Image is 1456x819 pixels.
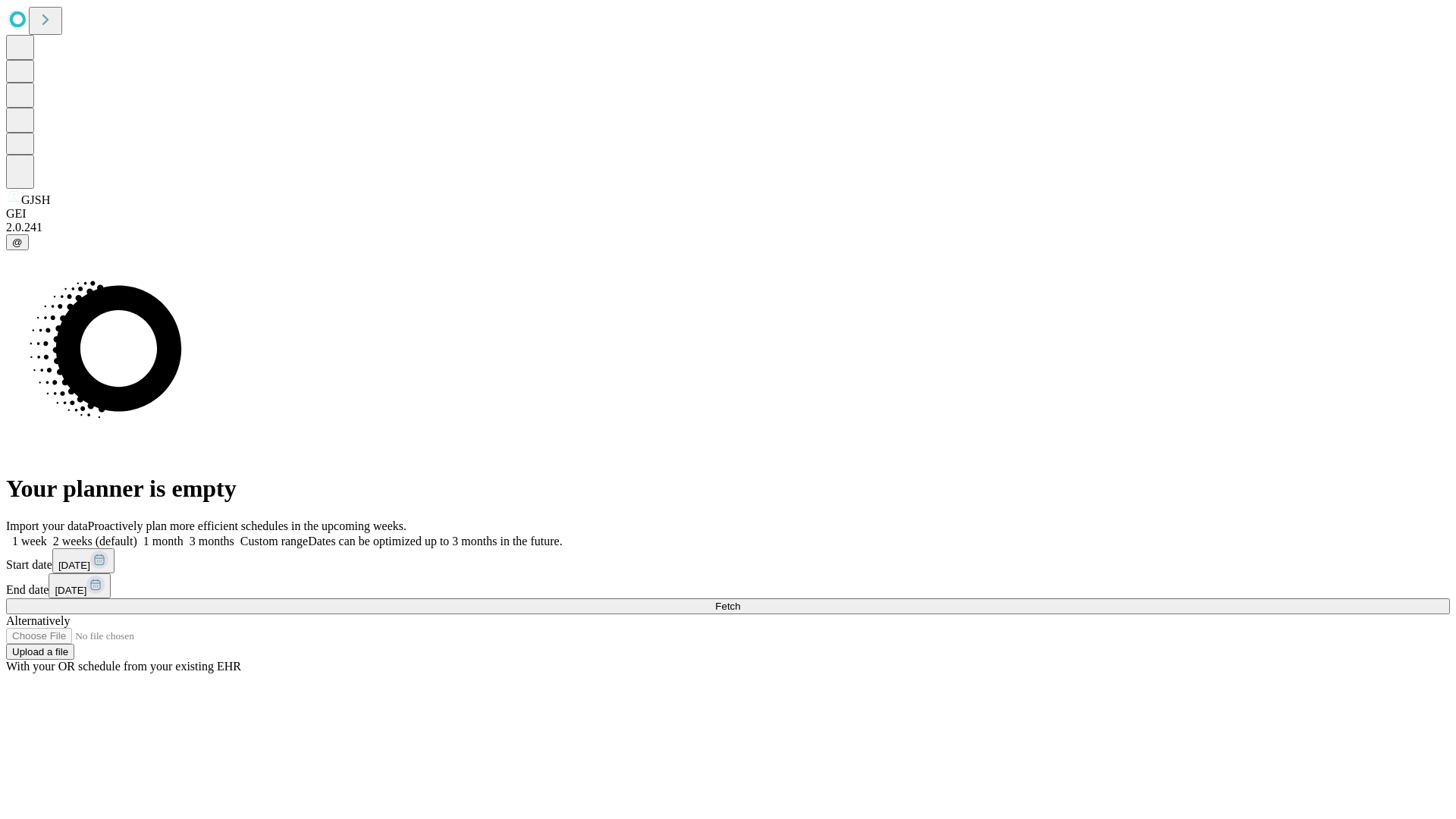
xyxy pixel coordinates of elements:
div: 2.0.241 [6,221,1450,234]
span: GJSH [21,193,50,206]
h1: Your planner is empty [6,475,1450,503]
span: @ [12,237,23,248]
span: 1 week [12,535,47,548]
span: Dates can be optimized up to 3 months in the future. [308,535,562,548]
span: Custom range [240,535,308,548]
span: Alternatively [6,614,70,627]
span: Import your data [6,519,88,532]
span: Proactively plan more efficient schedules in the upcoming weeks. [88,519,406,532]
div: End date [6,573,1450,598]
button: [DATE] [52,548,115,573]
button: [DATE] [49,573,111,598]
span: [DATE] [55,585,86,596]
button: Upload a file [6,644,74,660]
span: 1 month [143,535,184,548]
div: GEI [6,207,1450,221]
span: [DATE] [58,560,90,571]
span: 3 months [190,535,234,548]
span: 2 weeks (default) [53,535,137,548]
button: @ [6,234,29,250]
span: Fetch [715,601,740,612]
button: Fetch [6,598,1450,614]
span: With your OR schedule from your existing EHR [6,660,241,673]
div: Start date [6,548,1450,573]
